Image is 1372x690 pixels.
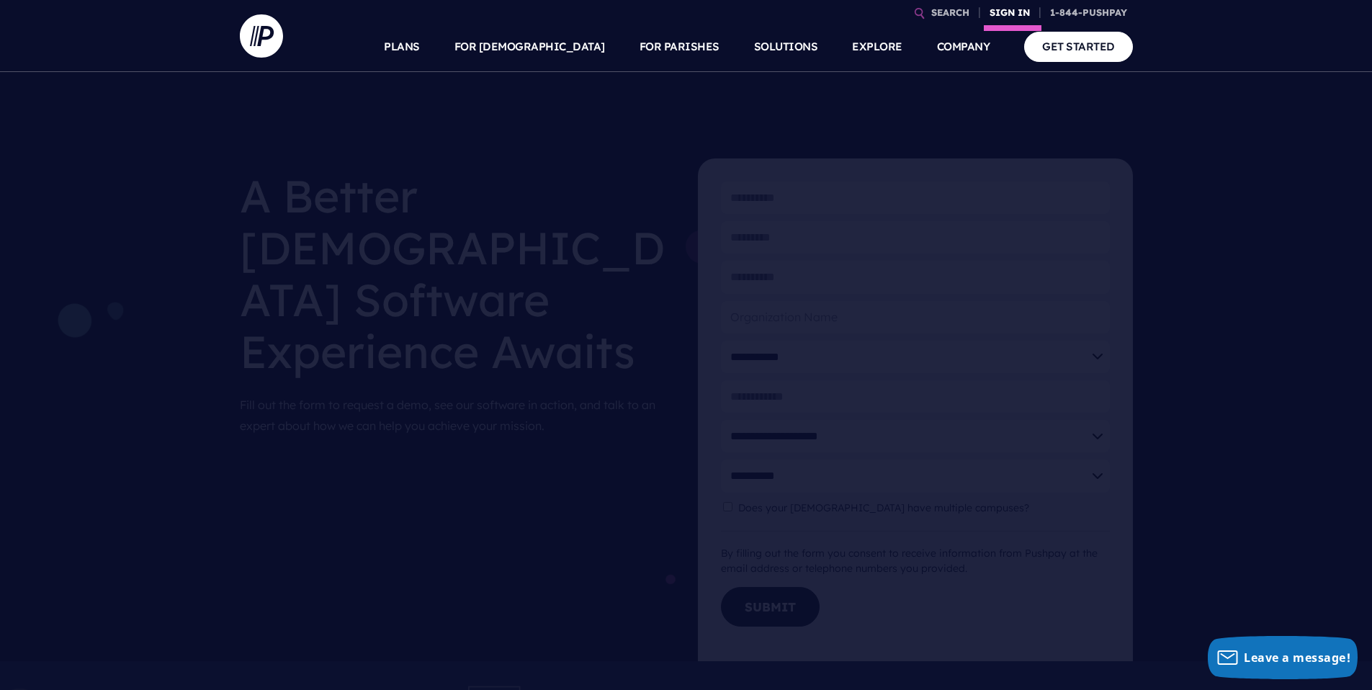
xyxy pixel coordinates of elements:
[754,22,818,72] a: SOLUTIONS
[640,22,719,72] a: FOR PARISHES
[454,22,605,72] a: FOR [DEMOGRAPHIC_DATA]
[937,22,990,72] a: COMPANY
[1208,636,1358,679] button: Leave a message!
[852,22,902,72] a: EXPLORE
[384,22,420,72] a: PLANS
[1024,32,1133,61] a: GET STARTED
[1244,650,1350,666] span: Leave a message!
